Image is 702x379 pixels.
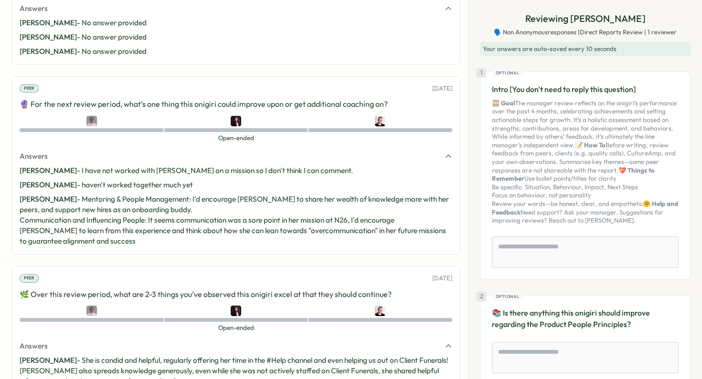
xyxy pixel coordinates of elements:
p: - I have not worked with [PERSON_NAME] on a mission so I don't think I can comment. [20,165,452,176]
div: Peer [20,84,39,93]
span: Answers [20,341,48,351]
p: [DATE] [432,84,452,93]
div: 2 [477,292,486,301]
strong: 🤗 Help and Feedback [492,200,678,216]
img: Stella Maliatsos [231,116,241,126]
span: [PERSON_NAME] [20,195,77,204]
span: Optional [496,293,520,300]
p: 🔮 For the next review period, what’s one thing this onigiri could improve upon or get additional ... [20,98,452,110]
div: 1 [477,68,486,78]
span: [PERSON_NAME] [20,47,77,56]
p: Reviewing [PERSON_NAME] [525,11,646,26]
span: Optional [496,70,520,76]
span: [PERSON_NAME] [20,166,77,175]
span: [PERSON_NAME] [20,32,77,41]
p: 📚 Is there anything this onigiri should improve regarding the Product People Principles? [492,307,679,331]
span: Your answers are auto-saved every 10 seconds [483,45,617,52]
p: The manager review reflects on the onigiri’s performance over the past 4 months, celebrating achi... [492,99,679,225]
img: Amna Khattak [86,306,97,316]
strong: 💝 Things to Remember [492,166,655,183]
button: Answers [20,151,452,162]
img: Amna Khattak [86,116,97,126]
p: - No answer provided [20,46,452,57]
span: 🗣️ Non Anonymous responses | Direct Reports Review | 1 reviewer [494,28,677,37]
p: - No answer provided [20,18,452,28]
span: Answers [20,3,48,14]
span: [PERSON_NAME] [20,356,77,365]
p: - No answer provided [20,32,452,42]
img: Almudena Bernardos [375,116,385,126]
span: [PERSON_NAME] [20,180,77,189]
div: Peer [20,274,39,283]
p: Intro [You don't need to reply this question] [492,83,679,95]
p: [DATE] [432,274,452,283]
img: Almudena Bernardos [375,306,385,316]
span: [PERSON_NAME] [20,18,77,27]
p: 🌿 Over this review period, what are 2-3 things you’ve observed this onigiri excel at that they sh... [20,288,452,300]
p: - Mentoring & People Management: I'd encourage [PERSON_NAME] to share her wealth of knowledge mor... [20,194,452,246]
strong: 📝 How To [575,141,606,149]
strong: 🧮 Goal [492,99,515,107]
img: Stella Maliatsos [231,306,241,316]
button: Answers [20,3,452,14]
span: Open-ended [20,134,452,143]
button: Answers [20,341,452,351]
span: Open-ended [20,324,452,332]
span: Answers [20,151,48,162]
p: - haven't worked together much yet [20,180,452,190]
